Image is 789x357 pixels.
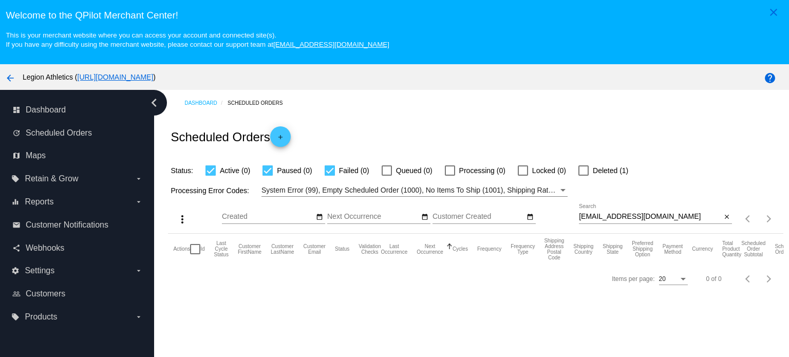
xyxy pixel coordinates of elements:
[11,267,20,275] i: settings
[304,243,326,255] button: Change sorting for CustomerEmail
[421,213,428,221] mat-icon: date_range
[228,95,292,111] a: Scheduled Orders
[171,166,193,175] span: Status:
[171,126,290,147] h2: Scheduled Orders
[4,72,16,84] mat-icon: arrow_back
[741,240,765,257] button: Change sorting for Subtotal
[171,186,249,195] span: Processing Error Codes:
[579,213,721,221] input: Search
[12,102,143,118] a: dashboard Dashboard
[738,269,759,289] button: Previous page
[12,217,143,233] a: email Customer Notifications
[339,164,369,177] span: Failed (0)
[723,213,730,221] mat-icon: close
[477,246,501,252] button: Change sorting for Frequency
[603,243,623,255] button: Change sorting for ShippingState
[12,129,21,137] i: update
[12,147,143,164] a: map Maps
[433,213,525,221] input: Customer Created
[12,290,21,298] i: people_outline
[146,95,162,111] i: chevron_left
[12,152,21,160] i: map
[335,246,349,252] button: Change sorting for Status
[11,175,20,183] i: local_offer
[706,275,722,283] div: 0 of 0
[722,234,741,265] mat-header-cell: Total Product Quantity
[12,286,143,302] a: people_outline Customers
[26,105,66,115] span: Dashboard
[184,95,228,111] a: Dashboard
[11,313,20,321] i: local_offer
[26,289,65,298] span: Customers
[173,234,190,265] mat-header-cell: Actions
[135,313,143,321] i: arrow_drop_down
[417,243,443,255] button: Change sorting for NextOccurrenceUtc
[544,238,564,260] button: Change sorting for ShippingPostcode
[26,220,108,230] span: Customer Notifications
[573,243,593,255] button: Change sorting for ShippingCountry
[527,213,534,221] mat-icon: date_range
[759,209,779,229] button: Next page
[26,151,46,160] span: Maps
[214,240,229,257] button: Change sorting for LastProcessingCycleId
[238,243,261,255] button: Change sorting for CustomerFirstName
[25,312,57,322] span: Products
[200,246,204,252] button: Change sorting for Id
[612,275,654,283] div: Items per page:
[396,164,433,177] span: Queued (0)
[692,246,713,252] button: Change sorting for CurrencyIso
[26,128,92,138] span: Scheduled Orders
[12,106,21,114] i: dashboard
[453,246,468,252] button: Change sorting for Cycles
[738,209,759,229] button: Previous page
[659,275,666,283] span: 20
[11,198,20,206] i: equalizer
[277,164,312,177] span: Paused (0)
[271,243,294,255] button: Change sorting for CustomerLastName
[659,276,688,283] mat-select: Items per page:
[135,267,143,275] i: arrow_drop_down
[222,213,314,221] input: Created
[6,10,783,21] h3: Welcome to the QPilot Merchant Center!
[78,73,154,81] a: [URL][DOMAIN_NAME]
[632,240,653,257] button: Change sorting for PreferredShippingOption
[759,269,779,289] button: Next page
[25,266,54,275] span: Settings
[135,175,143,183] i: arrow_drop_down
[220,164,250,177] span: Active (0)
[593,164,628,177] span: Deleted (1)
[23,73,156,81] span: Legion Athletics ( )
[316,213,323,221] mat-icon: date_range
[6,31,389,48] small: This is your merchant website where you can access your account and connected site(s). If you hav...
[359,234,381,265] mat-header-cell: Validation Checks
[12,221,21,229] i: email
[767,6,780,18] mat-icon: close
[12,125,143,141] a: update Scheduled Orders
[176,213,189,226] mat-icon: more_vert
[25,174,78,183] span: Retain & Grow
[511,243,535,255] button: Change sorting for FrequencyType
[12,240,143,256] a: share Webhooks
[381,243,408,255] button: Change sorting for LastOccurrenceUtc
[721,212,732,222] button: Clear
[273,41,389,48] a: [EMAIL_ADDRESS][DOMAIN_NAME]
[764,72,776,84] mat-icon: help
[663,243,683,255] button: Change sorting for PaymentMethod.Type
[135,198,143,206] i: arrow_drop_down
[25,197,53,206] span: Reports
[274,134,287,146] mat-icon: add
[261,184,568,197] mat-select: Filter by Processing Error Codes
[532,164,566,177] span: Locked (0)
[12,244,21,252] i: share
[459,164,505,177] span: Processing (0)
[26,243,64,253] span: Webhooks
[327,213,420,221] input: Next Occurrence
